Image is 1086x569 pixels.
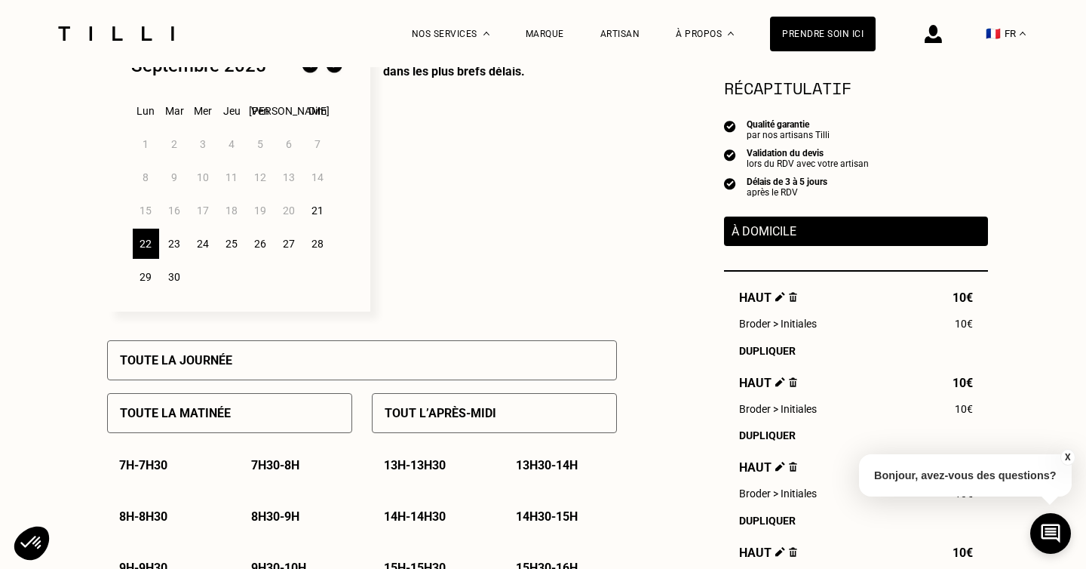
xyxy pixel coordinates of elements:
p: 7h - 7h30 [119,458,167,472]
div: Qualité garantie [747,119,830,130]
img: icon list info [724,119,736,133]
span: Broder > Initiales [739,487,817,500]
img: menu déroulant [1020,32,1026,35]
span: Haut [739,460,797,475]
img: Éditer [775,377,785,387]
div: par nos artisans Tilli [747,130,830,140]
p: 8h - 8h30 [119,509,167,524]
span: 10€ [953,291,973,305]
img: Éditer [775,292,785,302]
span: Haut [739,291,797,305]
p: Tout l’après-midi [385,406,496,420]
span: 🇫🇷 [986,26,1001,41]
button: X [1060,449,1075,466]
img: Éditer [775,462,785,472]
div: 29 [133,262,159,292]
p: Bonjour, avez-vous des questions? [859,454,1072,497]
p: Toute la matinée [120,406,231,420]
div: Délais de 3 à 5 jours [747,177,827,187]
img: Supprimer [789,292,797,302]
img: Menu déroulant [483,32,489,35]
span: 10€ [955,403,973,415]
p: 7h30 - 8h [251,458,299,472]
div: 24 [190,229,216,259]
p: 14h - 14h30 [384,509,446,524]
div: Dupliquer [739,429,973,441]
span: Broder > Initiales [739,403,817,415]
img: Supprimer [789,547,797,557]
div: 30 [161,262,188,292]
a: Artisan [600,29,640,39]
img: Éditer [775,547,785,557]
p: 13h30 - 14h [516,458,578,472]
img: icône connexion [925,25,942,43]
span: Broder > Initiales [739,318,817,330]
img: icon list info [724,177,736,190]
div: 27 [276,229,302,259]
p: Sélectionnez plusieurs dates et plusieurs créneaux pour obtenir un rendez vous dans les plus bref... [370,35,617,312]
section: Récapitulatif [724,75,988,100]
span: 10€ [953,546,973,560]
div: Validation du devis [747,148,869,158]
span: 10€ [955,318,973,330]
div: Dupliquer [739,515,973,527]
p: Toute la journée [120,353,232,368]
img: Supprimer [789,462,797,472]
div: Dupliquer [739,345,973,357]
span: Haut [739,546,797,560]
img: Supprimer [789,377,797,387]
div: lors du RDV avec votre artisan [747,158,869,169]
img: Logo du service de couturière Tilli [53,26,179,41]
div: 25 [219,229,245,259]
img: icon list info [724,148,736,161]
div: 28 [305,229,331,259]
a: Marque [526,29,564,39]
div: 21 [305,195,331,226]
span: 10€ [953,376,973,390]
p: 8h30 - 9h [251,509,299,524]
p: 13h - 13h30 [384,458,446,472]
a: Prendre soin ici [770,17,876,51]
div: 22 [133,229,159,259]
img: Menu déroulant à propos [728,32,734,35]
div: 26 [247,229,274,259]
div: 23 [161,229,188,259]
p: 14h30 - 15h [516,509,578,524]
div: après le RDV [747,187,827,198]
p: À domicile [732,224,980,238]
span: Haut [739,376,797,390]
